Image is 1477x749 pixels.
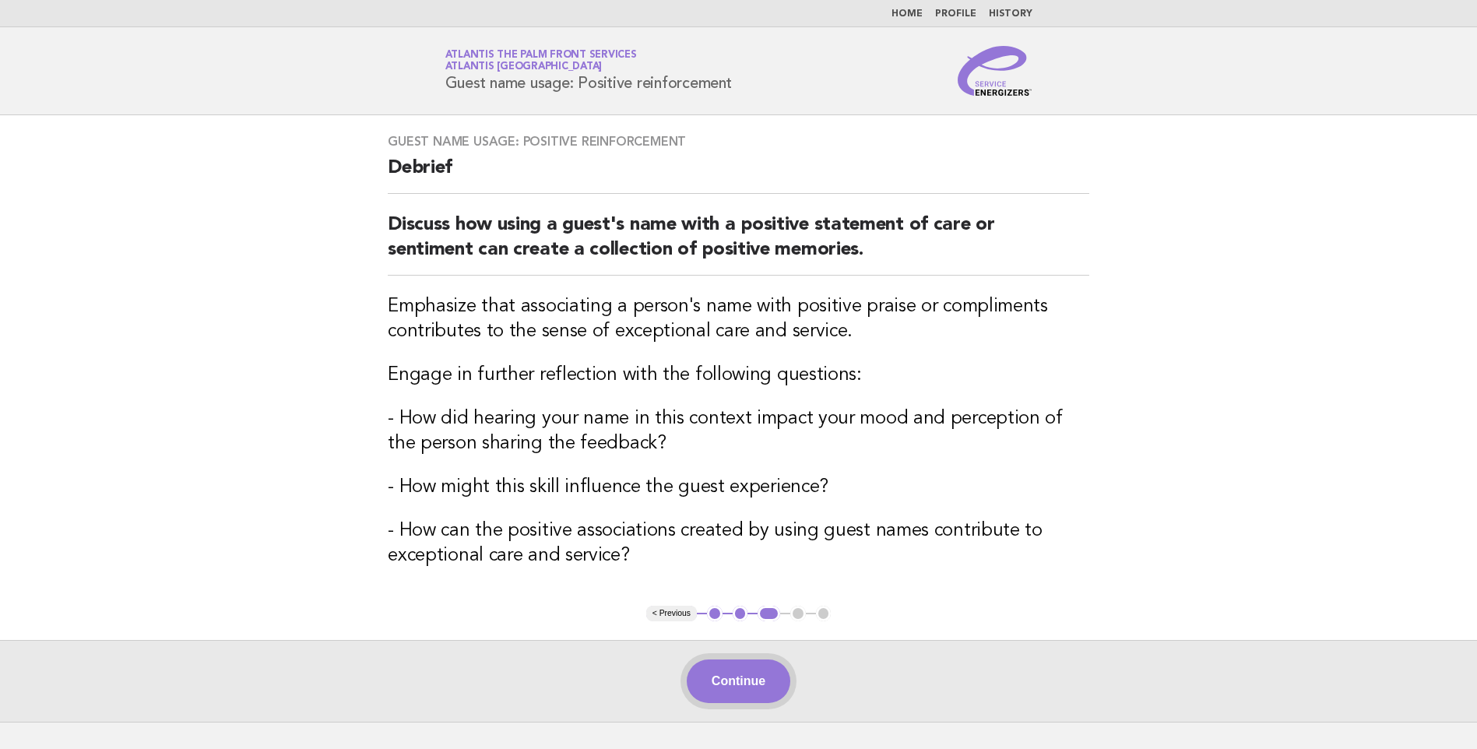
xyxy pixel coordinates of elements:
[935,9,976,19] a: Profile
[388,363,1089,388] h3: Engage in further reflection with the following questions:
[989,9,1032,19] a: History
[445,50,637,72] a: Atlantis The Palm Front ServicesAtlantis [GEOGRAPHIC_DATA]
[733,606,748,621] button: 2
[388,475,1089,500] h3: - How might this skill influence the guest experience?
[388,134,1089,149] h3: Guest name usage: Positive reinforcement
[758,606,780,621] button: 3
[388,406,1089,456] h3: - How did hearing your name in this context impact your mood and perception of the person sharing...
[388,213,1089,276] h2: Discuss how using a guest's name with a positive statement of care or sentiment can create a coll...
[445,62,603,72] span: Atlantis [GEOGRAPHIC_DATA]
[687,659,790,703] button: Continue
[646,606,697,621] button: < Previous
[891,9,923,19] a: Home
[388,156,1089,194] h2: Debrief
[958,46,1032,96] img: Service Energizers
[388,294,1089,344] h3: Emphasize that associating a person's name with positive praise or compliments contributes to the...
[388,519,1089,568] h3: - How can the positive associations created by using guest names contribute to exceptional care a...
[707,606,723,621] button: 1
[445,51,732,91] h1: Guest name usage: Positive reinforcement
